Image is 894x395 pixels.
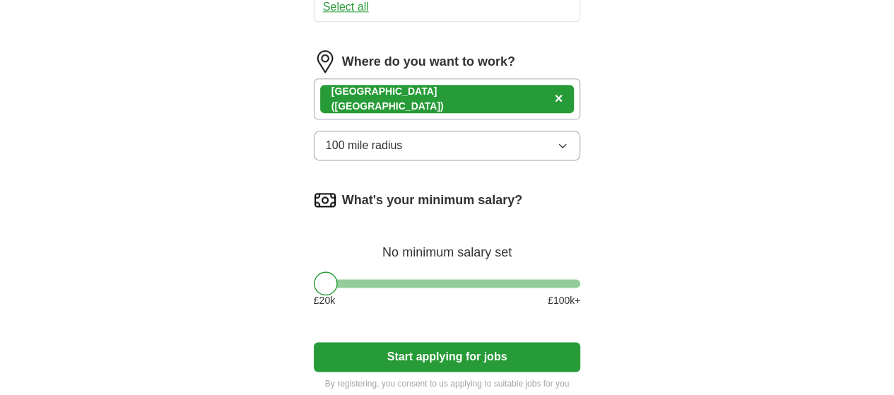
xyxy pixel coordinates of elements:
div: No minimum salary set [314,228,581,262]
span: £ 20 k [314,293,335,308]
label: What's your minimum salary? [342,191,522,210]
span: ([GEOGRAPHIC_DATA]) [331,100,444,112]
strong: [GEOGRAPHIC_DATA] [331,86,437,97]
img: location.png [314,50,336,73]
button: Start applying for jobs [314,342,581,372]
span: 100 mile radius [326,137,403,154]
label: Where do you want to work? [342,52,515,71]
span: £ 100 k+ [548,293,580,308]
button: × [555,88,563,110]
p: By registering, you consent to us applying to suitable jobs for you [314,377,581,390]
button: 100 mile radius [314,131,581,160]
img: salary.png [314,189,336,211]
span: × [555,90,563,106]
